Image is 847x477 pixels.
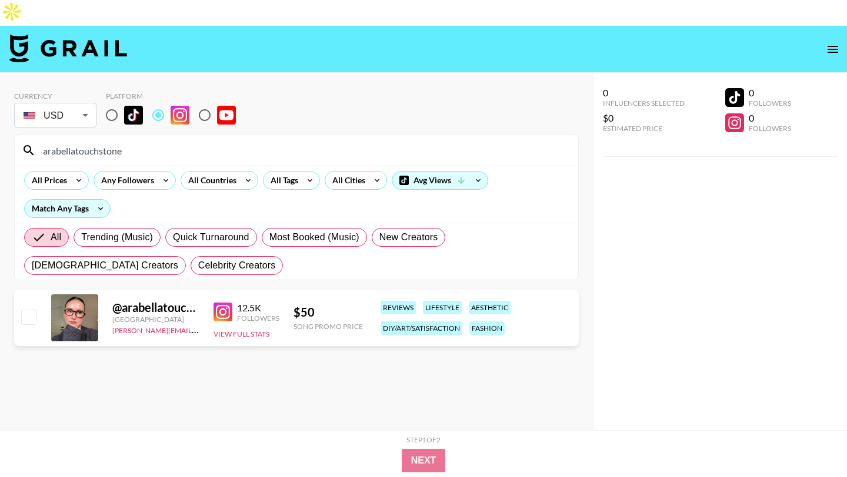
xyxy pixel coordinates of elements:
[112,324,286,335] a: [PERSON_NAME][EMAIL_ADDRESS][DOMAIN_NAME]
[264,172,301,189] div: All Tags
[14,92,96,100] div: Currency
[237,314,279,323] div: Followers
[603,112,685,124] div: $0
[94,172,156,189] div: Any Followers
[749,99,791,108] div: Followers
[106,92,245,100] div: Platform
[198,258,276,273] span: Celebrity Creators
[214,330,269,338] button: View Full Stats
[112,315,199,324] div: [GEOGRAPHIC_DATA]
[214,303,232,321] img: Instagram
[51,230,61,244] span: All
[603,99,685,108] div: Influencers Selected
[821,38,845,61] button: open drawer
[402,449,446,472] button: Next
[81,230,153,244] span: Trending (Music)
[171,106,189,125] img: Instagram
[36,141,571,160] input: Search by User Name
[181,172,239,189] div: All Countries
[406,435,441,444] div: Step 1 of 2
[269,230,359,244] span: Most Booked (Music)
[25,200,110,217] div: Match Any Tags
[381,301,416,314] div: reviews
[112,300,199,315] div: @ arabellatouchstone
[25,172,69,189] div: All Prices
[392,172,488,189] div: Avg Views
[749,87,791,99] div: 0
[32,258,178,273] span: [DEMOGRAPHIC_DATA] Creators
[603,124,685,133] div: Estimated Price
[237,302,279,314] div: 12.5K
[379,230,438,244] span: New Creators
[217,106,236,125] img: YouTube
[381,321,462,335] div: diy/art/satisfaction
[294,322,363,331] div: Song Promo Price
[9,34,127,62] img: Grail Talent
[469,321,505,335] div: fashion
[16,105,94,126] div: USD
[749,124,791,133] div: Followers
[423,301,462,314] div: lifestyle
[325,172,368,189] div: All Cities
[469,301,511,314] div: aesthetic
[173,230,249,244] span: Quick Turnaround
[124,106,143,125] img: TikTok
[294,305,363,320] div: $ 50
[749,112,791,124] div: 0
[603,87,685,99] div: 0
